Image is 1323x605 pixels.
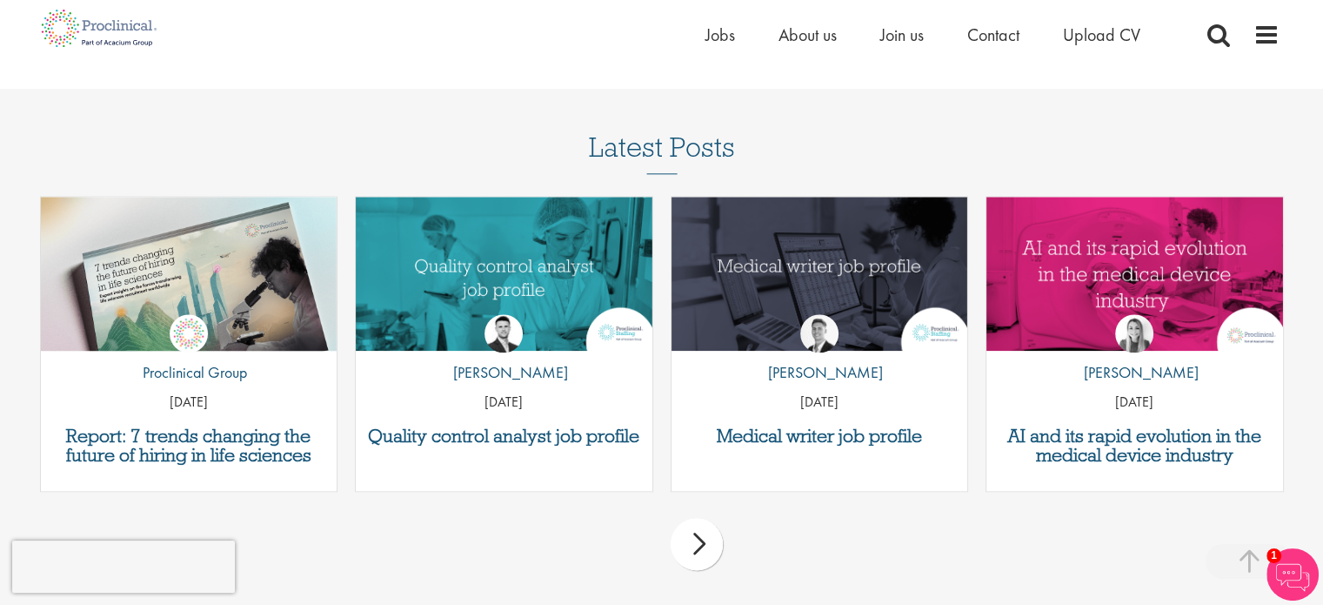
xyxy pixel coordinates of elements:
a: Link to a post [986,197,1283,351]
a: Join us [880,24,924,46]
a: Upload CV [1063,24,1140,46]
a: Report: 7 trends changing the future of hiring in life sciences [50,427,329,465]
iframe: reCAPTCHA [12,541,235,593]
div: next [671,518,723,570]
p: Proclinical Group [130,361,247,384]
a: About us [778,24,837,46]
a: Link to a post [41,197,337,351]
p: [DATE] [672,393,968,413]
a: Proclinical Group Proclinical Group [130,314,247,393]
p: [PERSON_NAME] [440,361,568,384]
img: Joshua Godden [484,314,523,353]
p: [DATE] [356,393,652,413]
a: Link to a post [356,197,652,351]
a: AI and its rapid evolution in the medical device industry [995,427,1274,465]
img: Proclinical: Life sciences hiring trends report 2025 [41,197,337,364]
a: Link to a post [672,197,968,351]
a: Quality control analyst job profile [364,427,644,446]
img: Chatbot [1266,548,1319,601]
img: AI and Its Impact on the Medical Device Industry | Proclinical [986,197,1283,351]
img: George Watson [800,314,839,353]
a: Joshua Godden [PERSON_NAME] [440,314,568,393]
img: Proclinical Group [170,314,208,353]
img: quality control analyst job profile [356,197,652,351]
span: 1 [1266,548,1281,563]
img: Hannah Burke [1115,314,1153,353]
a: Hannah Burke [PERSON_NAME] [1071,314,1199,393]
h3: Latest Posts [589,132,735,174]
a: Jobs [705,24,735,46]
p: [DATE] [986,393,1283,413]
a: Medical writer job profile [680,427,959,446]
a: George Watson [PERSON_NAME] [755,314,883,393]
p: [PERSON_NAME] [755,361,883,384]
img: Medical writer job profile [672,197,968,351]
p: [DATE] [41,393,337,413]
a: Contact [967,24,1019,46]
p: [PERSON_NAME] [1071,361,1199,384]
